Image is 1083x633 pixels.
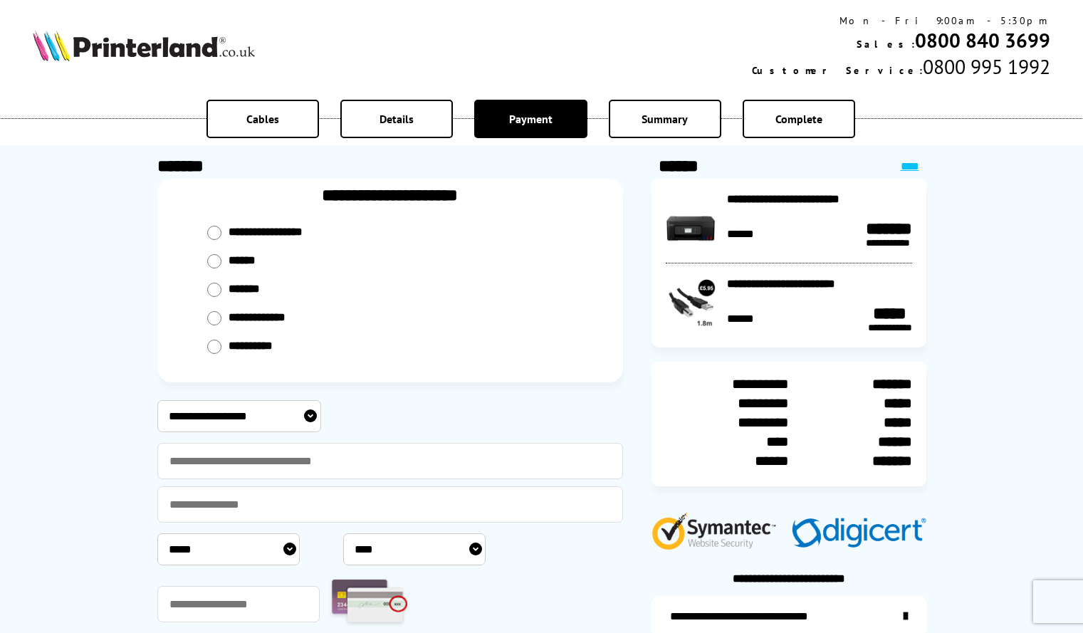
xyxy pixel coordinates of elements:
[857,38,915,51] span: Sales:
[752,14,1050,27] div: Mon - Fri 9:00am - 5:30pm
[642,112,688,126] span: Summary
[915,27,1050,53] a: 0800 840 3699
[775,112,822,126] span: Complete
[33,30,255,61] img: Printerland Logo
[380,112,414,126] span: Details
[246,112,279,126] span: Cables
[509,112,553,126] span: Payment
[752,64,923,77] span: Customer Service:
[923,53,1050,80] span: 0800 995 1992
